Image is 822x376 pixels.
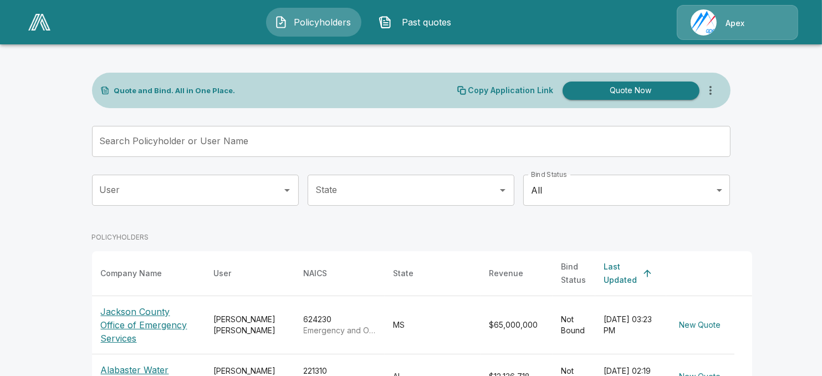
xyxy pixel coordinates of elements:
p: Jackson County Office of Emergency Services [101,305,196,345]
td: MS [385,296,481,354]
div: 624230 [304,314,376,336]
p: Copy Application Link [468,87,554,94]
img: Policyholders Icon [274,16,288,29]
a: Agency IconApex [677,5,798,40]
th: Bind Status [553,251,595,296]
td: [DATE] 03:23 PM [595,296,666,354]
span: Policyholders [292,16,353,29]
div: Revenue [489,267,524,280]
div: [PERSON_NAME] [PERSON_NAME] [214,314,286,336]
div: Company Name [101,267,162,280]
a: Quote Now [558,82,700,100]
button: more [700,79,722,101]
td: $65,000,000 [481,296,553,354]
td: Not Bound [553,296,595,354]
span: Past quotes [396,16,457,29]
img: Past quotes Icon [379,16,392,29]
div: User [214,267,232,280]
label: Bind Status [531,170,567,179]
button: Open [495,182,510,198]
img: AA Logo [28,14,50,31]
p: Apex [726,18,744,29]
div: Last Updated [604,260,637,287]
p: Emergency and Other Relief Services [304,325,376,336]
button: Open [279,182,295,198]
img: Agency Icon [691,9,717,35]
button: Past quotes IconPast quotes [370,8,466,37]
p: POLICYHOLDERS [92,232,149,242]
p: Quote and Bind. All in One Place. [114,87,236,94]
div: All [523,175,730,206]
div: State [394,267,414,280]
button: New Quote [675,315,726,336]
div: NAICS [304,267,328,280]
button: Quote Now [563,82,700,100]
button: Policyholders IconPolicyholders [266,8,361,37]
